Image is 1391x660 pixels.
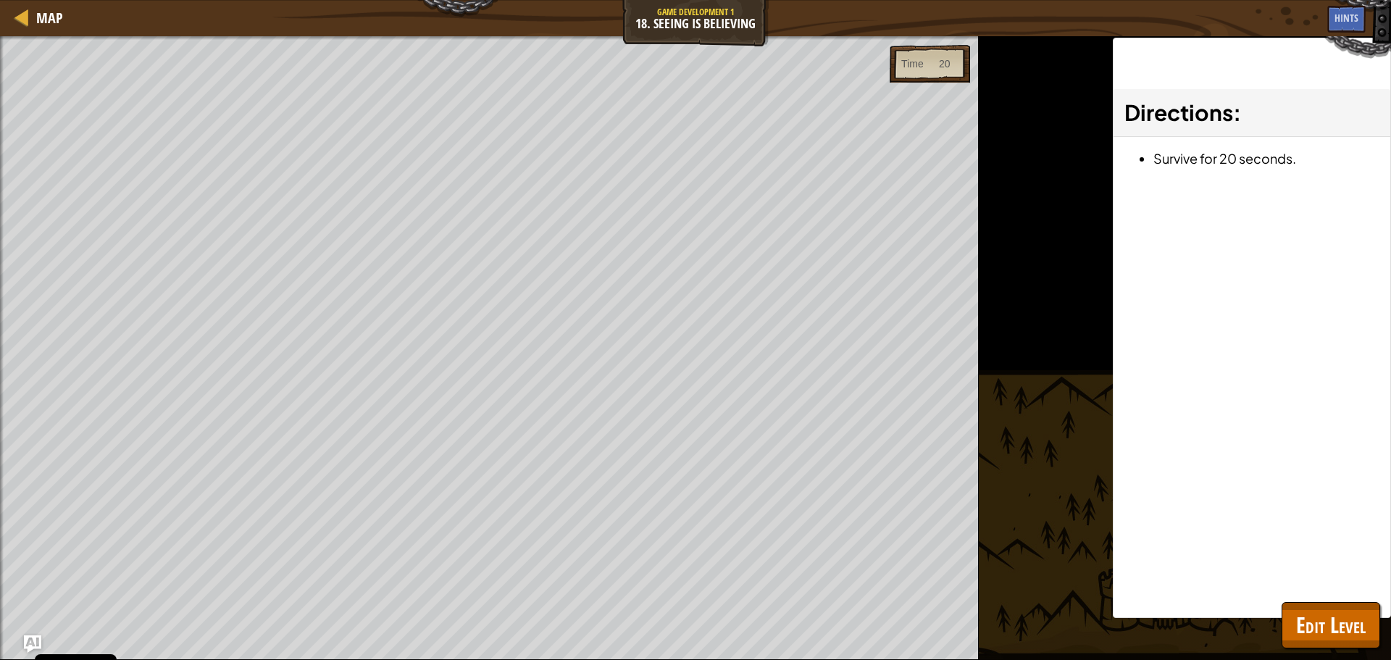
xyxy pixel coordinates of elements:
[36,8,63,28] span: Map
[1153,148,1379,169] li: Survive for 20 seconds.
[1124,99,1233,126] span: Directions
[1334,11,1358,25] span: Hints
[901,57,924,71] div: Time
[939,57,951,71] div: 20
[1124,96,1379,129] h3: :
[29,8,63,28] a: Map
[1296,610,1366,640] span: Edit Level
[24,635,41,653] button: Ask AI
[1282,602,1380,648] button: Edit Level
